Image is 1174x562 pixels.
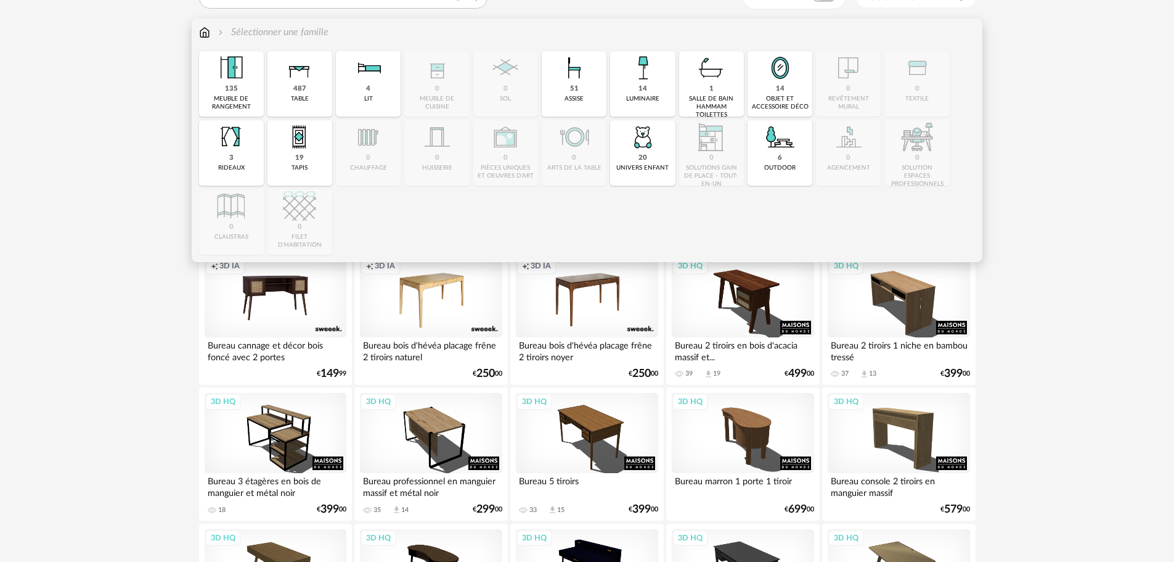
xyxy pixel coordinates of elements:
[672,530,708,546] div: 3D HQ
[401,506,409,514] div: 14
[361,530,396,546] div: 3D HQ
[205,394,241,410] div: 3D HQ
[225,85,238,94] div: 135
[629,505,658,514] div: € 00
[828,530,864,546] div: 3D HQ
[672,337,813,362] div: Bureau 2 tiroirs en bois d'acacia massif et...
[375,261,395,271] span: 3D IA
[683,95,740,119] div: salle de bain hammam toilettes
[216,25,226,39] img: svg+xml;base64,PHN2ZyB3aWR0aD0iMTYiIGhlaWdodD0iMTYiIHZpZXdCb3g9IjAgMCAxNiAxNiIgZmlsbD0ibm9uZSIgeG...
[764,120,797,154] img: Outdoor.png
[354,387,507,521] a: 3D HQ Bureau professionnel en manguier massif et métal noir 35 Download icon 14 €29900
[557,506,565,514] div: 15
[632,505,651,514] span: 399
[709,85,714,94] div: 1
[778,154,782,163] div: 6
[516,473,658,498] div: Bureau 5 tiroirs
[616,164,669,172] div: univers enfant
[685,370,693,378] div: 39
[320,505,339,514] span: 399
[785,370,814,378] div: € 00
[360,473,502,498] div: Bureau professionnel en manguier massif et métal noir
[510,387,663,521] a: 3D HQ Bureau 5 tiroirs 33 Download icon 15 €39900
[828,337,969,362] div: Bureau 2 tiroirs 1 niche en bambou tressé
[785,505,814,514] div: € 00
[354,252,507,385] a: Creation icon 3D IA Bureau bois d'hévéa placage frêne 2 tiroirs naturel €25000
[317,370,346,378] div: € 99
[570,85,579,94] div: 51
[944,505,963,514] span: 579
[776,85,785,94] div: 14
[205,337,346,362] div: Bureau cannage et décor bois foncé avec 2 portes
[764,51,797,85] img: Miroir.png
[529,506,537,514] div: 33
[211,261,218,271] span: Creation icon
[822,252,975,385] a: 3D HQ Bureau 2 tiroirs 1 niche en bambou tressé 37 Download icon 13 €39900
[828,394,864,410] div: 3D HQ
[666,252,819,385] a: 3D HQ Bureau 2 tiroirs en bois d'acacia massif et... 39 Download icon 19 €49900
[366,261,373,271] span: Creation icon
[828,473,969,498] div: Bureau console 2 tiroirs en manguier massif
[704,370,713,379] span: Download icon
[558,51,591,85] img: Assise.png
[788,370,807,378] span: 499
[751,95,809,111] div: objet et accessoire déco
[205,473,346,498] div: Bureau 3 étagères en bois de manguier et métal noir
[283,120,316,154] img: Tapis.png
[944,370,963,378] span: 399
[214,120,248,154] img: Rideaux.png
[940,505,970,514] div: € 00
[218,164,245,172] div: rideaux
[516,530,552,546] div: 3D HQ
[283,51,316,85] img: Table.png
[373,506,381,514] div: 35
[629,370,658,378] div: € 00
[632,370,651,378] span: 250
[841,370,849,378] div: 37
[293,85,306,94] div: 487
[672,258,708,274] div: 3D HQ
[565,95,584,103] div: assise
[320,370,339,378] span: 149
[713,370,720,378] div: 19
[476,505,495,514] span: 299
[626,95,659,103] div: luminaire
[531,261,551,271] span: 3D IA
[229,154,234,163] div: 3
[476,370,495,378] span: 250
[218,506,226,514] div: 18
[203,95,260,111] div: meuble de rangement
[548,505,557,514] span: Download icon
[869,370,876,378] div: 13
[199,252,352,385] a: Creation icon 3D IA Bureau cannage et décor bois foncé avec 2 portes €14999
[473,505,502,514] div: € 00
[360,337,502,362] div: Bureau bois d'hévéa placage frêne 2 tiroirs naturel
[940,370,970,378] div: € 00
[860,370,869,379] span: Download icon
[626,120,659,154] img: UniversEnfant.png
[788,505,807,514] span: 699
[638,154,647,163] div: 20
[361,394,396,410] div: 3D HQ
[219,261,240,271] span: 3D IA
[216,25,328,39] div: Sélectionner une famille
[522,261,529,271] span: Creation icon
[364,95,373,103] div: lit
[392,505,401,514] span: Download icon
[672,473,813,498] div: Bureau marron 1 porte 1 tiroir
[672,394,708,410] div: 3D HQ
[352,51,385,85] img: Literie.png
[626,51,659,85] img: Luminaire.png
[291,95,309,103] div: table
[473,370,502,378] div: € 00
[291,164,308,172] div: tapis
[822,387,975,521] a: 3D HQ Bureau console 2 tiroirs en manguier massif €57900
[199,25,210,39] img: svg+xml;base64,PHN2ZyB3aWR0aD0iMTYiIGhlaWdodD0iMTciIHZpZXdCb3g9IjAgMCAxNiAxNyIgZmlsbD0ibm9uZSIgeG...
[366,85,370,94] div: 4
[638,85,647,94] div: 14
[516,337,658,362] div: Bureau bois d'hévéa placage frêne 2 tiroirs noyer
[317,505,346,514] div: € 00
[199,387,352,521] a: 3D HQ Bureau 3 étagères en bois de manguier et métal noir 18 €39900
[205,530,241,546] div: 3D HQ
[516,394,552,410] div: 3D HQ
